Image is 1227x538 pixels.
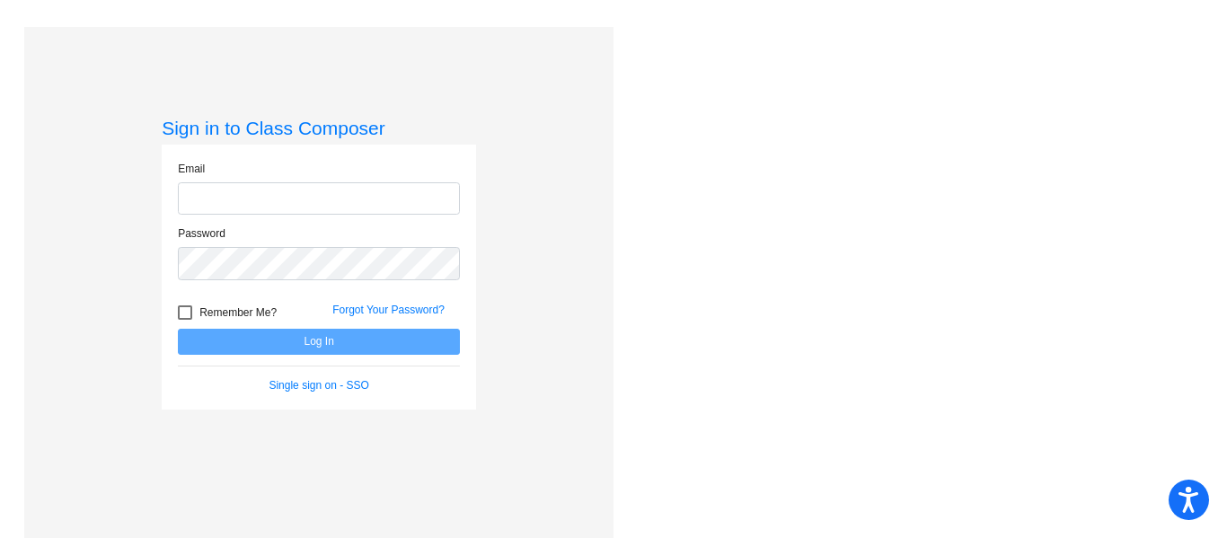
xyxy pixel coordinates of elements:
h3: Sign in to Class Composer [162,117,476,139]
label: Password [178,225,225,242]
span: Remember Me? [199,302,277,323]
label: Email [178,161,205,177]
a: Single sign on - SSO [269,379,368,392]
a: Forgot Your Password? [332,304,445,316]
button: Log In [178,329,460,355]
